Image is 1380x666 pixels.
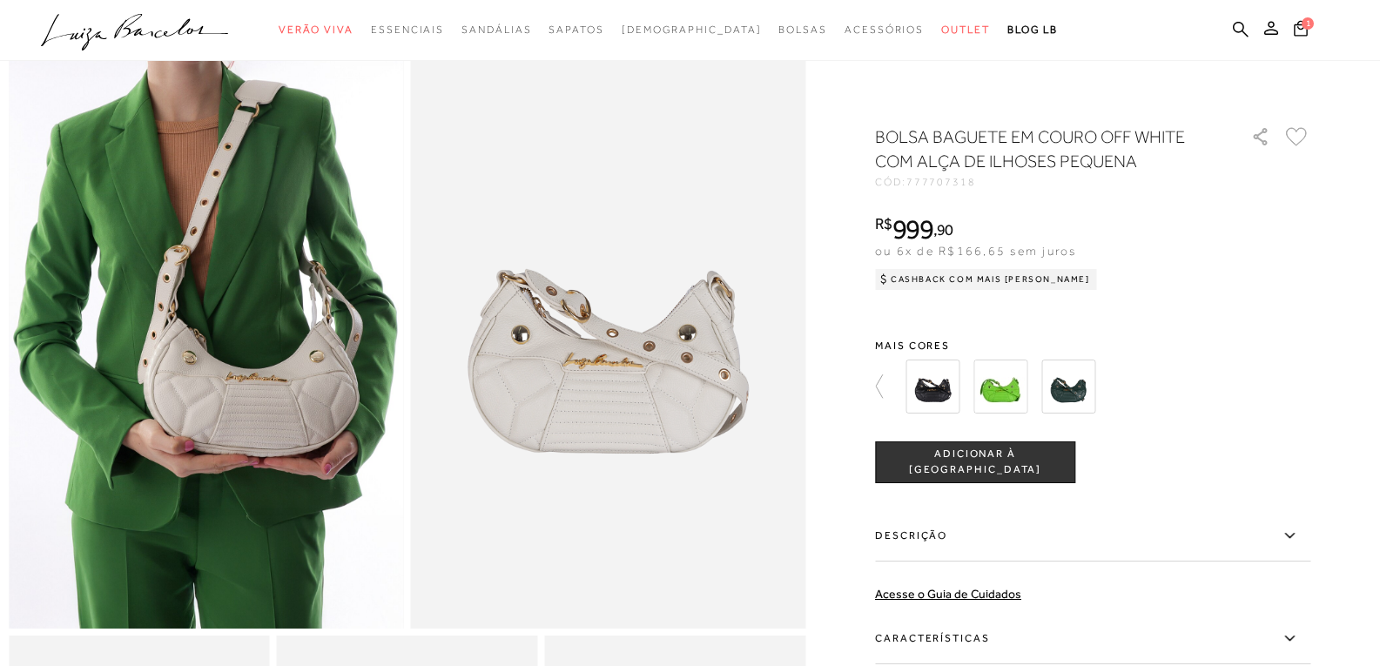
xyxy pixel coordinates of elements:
[892,213,933,245] span: 999
[875,511,1310,562] label: Descrição
[933,222,953,238] i: ,
[941,14,990,46] a: categoryNavScreenReaderText
[461,24,531,36] span: Sandálias
[371,24,444,36] span: Essenciais
[1007,24,1058,36] span: BLOG LB
[1289,19,1313,43] button: 1
[411,37,806,629] img: image
[906,176,976,188] span: 777707318
[778,24,827,36] span: Bolsas
[875,124,1202,173] h1: BOLSA BAGUETE EM COURO OFF WHITE COM ALÇA DE ILHOSES PEQUENA
[875,269,1097,290] div: Cashback com Mais [PERSON_NAME]
[549,24,603,36] span: Sapatos
[875,614,1310,664] label: Características
[1007,14,1058,46] a: BLOG LB
[622,24,762,36] span: [DEMOGRAPHIC_DATA]
[905,360,959,414] img: BOLSA PEQUENA BAGUETE PRETA
[941,24,990,36] span: Outlet
[1302,17,1314,30] span: 1
[1041,360,1095,414] img: BOLSA PEQUENA BAGUETE VERDE PINHEIRO
[875,216,892,232] i: R$
[875,177,1223,187] div: CÓD:
[279,14,353,46] a: categoryNavScreenReaderText
[778,14,827,46] a: categoryNavScreenReaderText
[875,340,1310,351] span: Mais cores
[937,220,953,239] span: 90
[549,14,603,46] a: categoryNavScreenReaderText
[875,587,1021,601] a: Acesse o Guia de Cuidados
[973,360,1027,414] img: Bolsa pequena baguete verde
[875,441,1075,483] button: ADICIONAR À [GEOGRAPHIC_DATA]
[371,14,444,46] a: categoryNavScreenReaderText
[461,14,531,46] a: categoryNavScreenReaderText
[876,447,1074,477] span: ADICIONAR À [GEOGRAPHIC_DATA]
[845,24,924,36] span: Acessórios
[9,37,404,629] img: image
[845,14,924,46] a: categoryNavScreenReaderText
[279,24,353,36] span: Verão Viva
[875,244,1076,258] span: ou 6x de R$166,65 sem juros
[622,14,762,46] a: noSubCategoriesText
